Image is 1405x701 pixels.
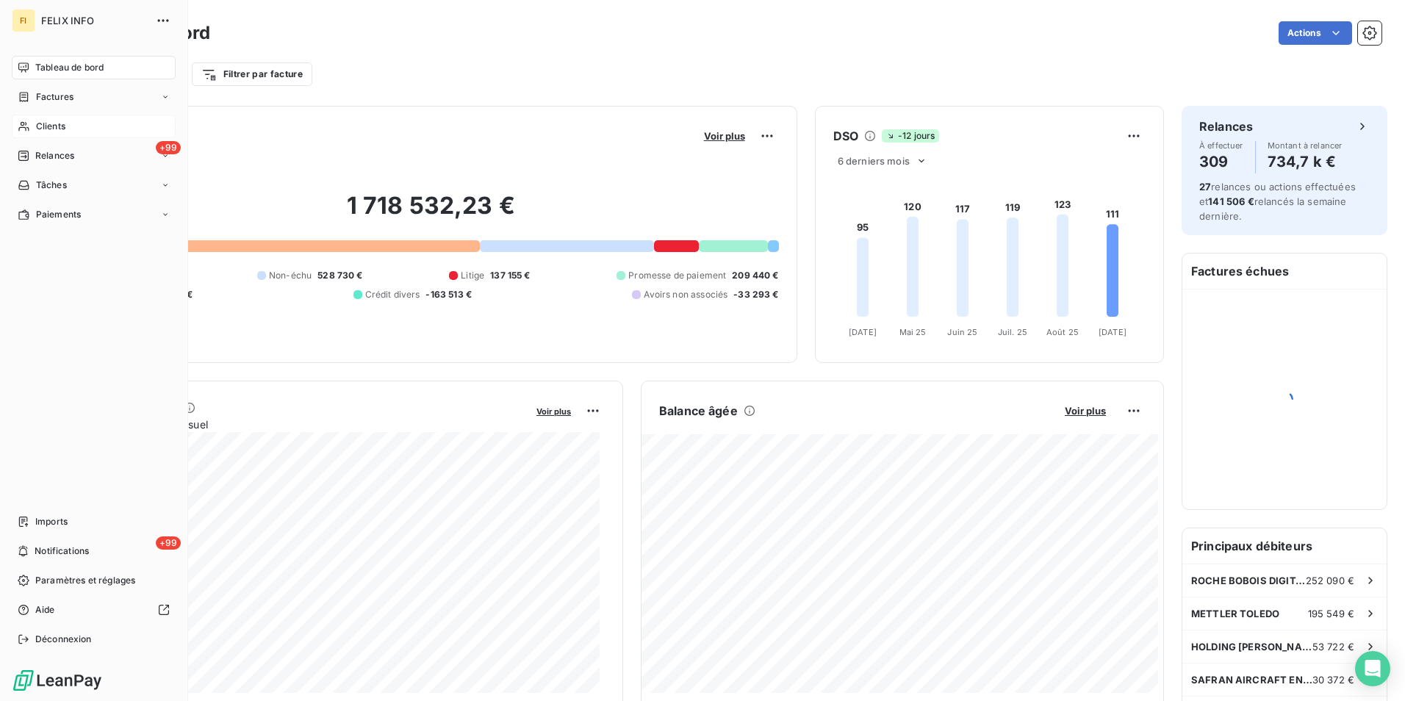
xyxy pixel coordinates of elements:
span: Voir plus [704,130,745,142]
h2: 1 718 532,23 € [83,191,779,235]
span: Tableau de bord [35,61,104,74]
span: HOLDING [PERSON_NAME] [1191,641,1312,653]
span: relances ou actions effectuées et relancés la semaine dernière. [1199,181,1356,222]
span: SAFRAN AIRCRAFT ENGINES [1191,674,1312,686]
span: Relances [35,149,74,162]
h6: Factures échues [1182,254,1387,289]
span: Paiements [36,208,81,221]
span: +99 [156,536,181,550]
h4: 309 [1199,150,1243,173]
span: FELIX INFO [41,15,147,26]
a: Aide [12,598,176,622]
tspan: Juil. 25 [998,327,1027,337]
span: 53 722 € [1312,641,1354,653]
span: Paramètres et réglages [35,574,135,587]
tspan: Août 25 [1046,327,1079,337]
span: Voir plus [536,406,571,417]
span: 27 [1199,181,1211,193]
span: À effectuer [1199,141,1243,150]
button: Voir plus [532,404,575,417]
span: ROCHE BOBOIS DIGITAL SERVICES [1191,575,1306,586]
h6: Principaux débiteurs [1182,528,1387,564]
span: Déconnexion [35,633,92,646]
span: Non-échu [269,269,312,282]
span: 30 372 € [1312,674,1354,686]
div: Open Intercom Messenger [1355,651,1390,686]
span: +99 [156,141,181,154]
span: Notifications [35,544,89,558]
span: Montant à relancer [1268,141,1343,150]
h4: 734,7 k € [1268,150,1343,173]
span: -33 293 € [733,288,778,301]
span: Litige [461,269,484,282]
span: Clients [36,120,65,133]
span: 195 549 € [1308,608,1354,619]
span: Chiffre d'affaires mensuel [83,417,526,432]
tspan: Juin 25 [947,327,977,337]
h6: Relances [1199,118,1253,135]
span: METTLER TOLEDO [1191,608,1279,619]
span: Promesse de paiement [628,269,726,282]
span: Tâches [36,179,67,192]
span: Crédit divers [365,288,420,301]
span: 252 090 € [1306,575,1354,586]
tspan: [DATE] [1099,327,1126,337]
span: Voir plus [1065,405,1106,417]
tspan: [DATE] [849,327,877,337]
span: 209 440 € [732,269,778,282]
span: Factures [36,90,73,104]
button: Voir plus [1060,404,1110,417]
span: 528 730 € [317,269,362,282]
h6: DSO [833,127,858,145]
img: Logo LeanPay [12,669,103,692]
span: Aide [35,603,55,616]
span: 6 derniers mois [838,155,910,167]
span: Avoirs non associés [644,288,727,301]
button: Filtrer par facture [192,62,312,86]
div: FI [12,9,35,32]
span: -163 513 € [425,288,472,301]
span: Imports [35,515,68,528]
tspan: Mai 25 [899,327,926,337]
span: 141 506 € [1208,195,1254,207]
button: Voir plus [700,129,750,143]
span: 137 155 € [490,269,530,282]
span: -12 jours [882,129,939,143]
button: Actions [1279,21,1352,45]
h6: Balance âgée [659,402,738,420]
